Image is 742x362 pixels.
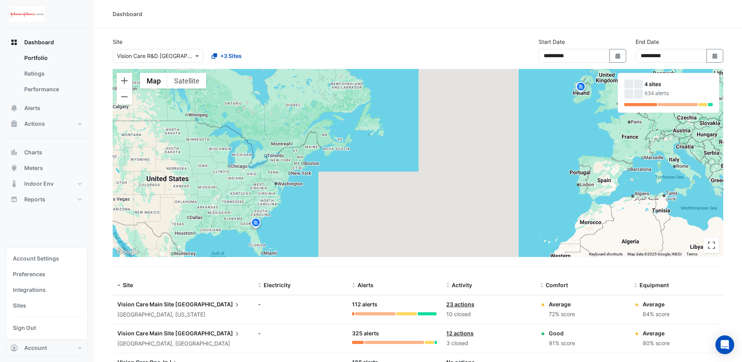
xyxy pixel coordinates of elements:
fa-icon: Select Date [711,52,719,59]
span: Comfort [546,282,568,288]
span: Alerts [358,282,374,288]
span: [GEOGRAPHIC_DATA] [175,300,241,309]
label: Start Date [539,38,565,46]
button: Keyboard shortcuts [589,252,623,257]
span: [GEOGRAPHIC_DATA] [175,329,241,338]
a: Account Settings [10,251,84,266]
label: End Date [636,38,659,46]
app-icon: Dashboard [10,38,18,46]
div: Dashboard [6,50,88,100]
span: +3 Sites [220,52,242,60]
button: Show satellite imagery [167,73,206,89]
div: 80% score [643,339,670,348]
span: Account [24,344,47,352]
div: Average [643,300,670,308]
div: 3 closed [446,339,531,348]
a: Sites [10,298,84,313]
button: Actions [6,116,88,132]
app-icon: Actions [10,120,18,128]
div: Average [549,300,575,308]
img: site-pin.svg [250,217,262,231]
button: Indoor Env [6,176,88,192]
div: Good [549,329,575,337]
span: Vision Care Main Site [117,330,174,337]
span: Map data ©2025 Google, INEGI [627,252,682,256]
button: Charts [6,145,88,160]
button: Reports [6,192,88,207]
button: Meters [6,160,88,176]
a: 23 actions [446,301,474,308]
span: Dashboard [24,38,54,46]
div: 325 alerts [352,329,437,338]
span: Alerts [24,104,40,112]
div: Dashboard [113,10,142,18]
span: Actions [24,120,45,128]
div: [GEOGRAPHIC_DATA], [GEOGRAPHIC_DATA] [117,339,249,348]
app-icon: Charts [10,148,18,156]
div: Average [643,329,670,337]
a: 12 actions [446,330,474,337]
span: Electricity [264,282,291,288]
div: 112 alerts [352,300,437,309]
a: Sign Out [10,320,84,336]
span: Vision Care Main Site [117,301,174,308]
div: 634 alerts [645,89,713,98]
button: Toggle fullscreen view [704,237,719,253]
app-icon: Alerts [10,104,18,112]
app-icon: Indoor Env [10,180,18,188]
label: Site [113,38,122,46]
img: site-pin.svg [574,81,587,95]
span: Reports [24,195,45,203]
fa-icon: Select Date [614,52,622,59]
div: - [258,329,343,337]
button: Zoom in [117,73,132,89]
span: Equipment [640,282,669,288]
div: - [258,300,343,308]
a: Terms (opens in new tab) [686,252,697,256]
button: Alerts [6,100,88,116]
a: Portfolio [18,50,88,66]
a: Integrations [10,282,84,298]
a: Ratings [18,66,88,81]
img: Company Logo [9,6,45,22]
div: Open Intercom Messenger [715,335,734,354]
span: Meters [24,164,43,172]
a: Open this area in Google Maps (opens a new window) [115,247,140,257]
button: Zoom out [117,89,132,105]
button: Show street map [140,73,167,89]
span: Charts [24,148,42,156]
div: [GEOGRAPHIC_DATA], [US_STATE] [117,310,249,319]
img: site-pin.svg [575,81,587,95]
button: +3 Sites [207,49,247,63]
span: Activity [452,282,472,288]
div: 10 closed [446,310,531,319]
a: Preferences [10,266,84,282]
div: 4 sites [645,80,713,89]
button: Account [6,340,88,356]
button: Dashboard [6,34,88,50]
div: Account [6,247,88,339]
img: Google [115,247,140,257]
div: 84% score [643,310,670,319]
div: 91% score [549,339,575,348]
span: Site [123,282,133,288]
app-icon: Meters [10,164,18,172]
app-icon: Reports [10,195,18,203]
span: Indoor Env [24,180,54,188]
a: Performance [18,81,88,97]
div: 72% score [549,310,575,319]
